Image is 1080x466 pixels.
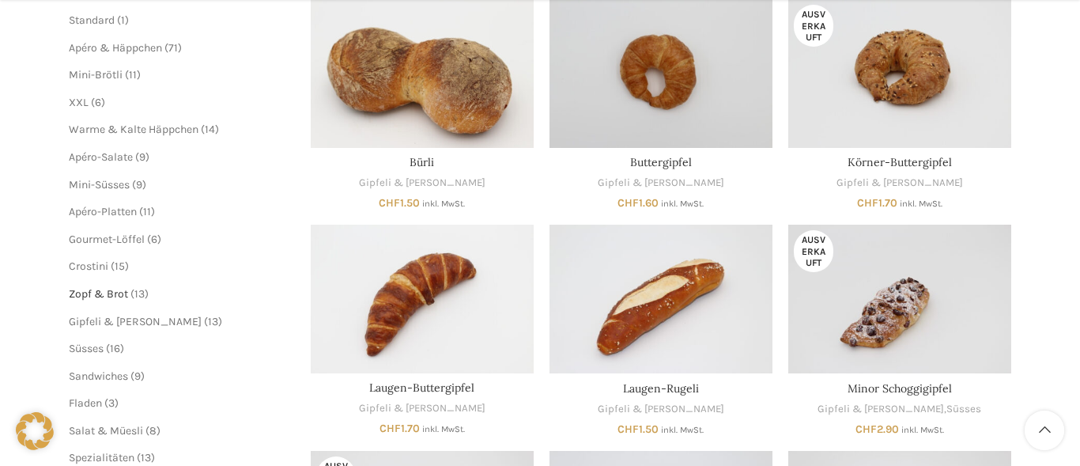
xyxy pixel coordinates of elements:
a: Minor Schoggigipfel [848,381,952,396]
a: Buttergipfel [630,155,692,169]
span: 9 [136,178,142,191]
span: 13 [141,451,151,464]
bdi: 1.50 [617,422,659,436]
small: inkl. MwSt. [661,425,704,435]
span: 13 [208,315,218,328]
small: inkl. MwSt. [900,199,942,209]
a: Salat & Müesli [69,424,143,438]
bdi: 1.50 [379,196,420,210]
bdi: 2.90 [855,422,899,436]
span: Ausverkauft [794,5,833,47]
span: CHF [380,422,401,435]
span: 8 [149,424,157,438]
a: Minor Schoggigipfel [788,225,1011,373]
a: Spezialitäten [69,451,134,464]
bdi: 1.70 [857,196,897,210]
span: 16 [110,342,120,355]
a: Gourmet-Löffel [69,233,145,246]
a: Apéro-Platten [69,205,137,218]
span: 71 [168,41,178,55]
span: 9 [139,150,145,164]
span: CHF [617,422,639,436]
span: 9 [134,369,141,383]
a: Mini-Süsses [69,178,130,191]
a: Gipfeli & [PERSON_NAME] [598,176,724,191]
a: Bürli [410,155,434,169]
a: Zopf & Brot [69,287,128,301]
div: , [788,402,1011,417]
span: 15 [115,260,125,273]
a: Mini-Brötli [69,68,123,81]
a: Standard [69,13,115,27]
a: Laugen-Rugeli [623,381,699,396]
span: 11 [129,68,137,81]
span: 11 [143,205,151,218]
a: Süsses [69,342,104,355]
a: Sandwiches [69,369,128,383]
span: 14 [205,123,215,136]
a: Laugen-Rugeli [549,225,772,373]
a: Crostini [69,260,108,273]
bdi: 1.70 [380,422,420,435]
a: Körner-Buttergipfel [848,155,952,169]
a: Gipfeli & [PERSON_NAME] [69,315,202,328]
a: Apéro-Salate [69,150,133,164]
small: inkl. MwSt. [661,199,704,209]
a: Gipfeli & [PERSON_NAME] [359,176,485,191]
span: 13 [134,287,145,301]
span: 3 [108,396,115,410]
a: Gipfeli & [PERSON_NAME] [836,176,963,191]
span: CHF [855,422,877,436]
bdi: 1.60 [617,196,659,210]
span: 6 [151,233,157,246]
span: 1 [121,13,125,27]
a: Laugen-Buttergipfel [369,381,474,395]
a: Gipfeli & [PERSON_NAME] [359,401,485,416]
a: Scroll to top button [1025,411,1064,450]
a: Gipfeli & [PERSON_NAME] [818,402,944,417]
span: CHF [617,196,639,210]
small: inkl. MwSt. [422,199,465,209]
a: XXL [69,96,89,109]
small: inkl. MwSt. [901,425,944,435]
span: CHF [379,196,400,210]
small: inkl. MwSt. [422,424,465,434]
a: Apéro & Häppchen [69,41,162,55]
a: Fladen [69,396,102,410]
span: Ausverkauft [794,230,833,272]
a: Warme & Kalte Häppchen [69,123,198,136]
a: Laugen-Buttergipfel [311,225,534,373]
a: Gipfeli & [PERSON_NAME] [598,402,724,417]
a: Süsses [946,402,981,417]
span: 6 [95,96,101,109]
span: CHF [857,196,878,210]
